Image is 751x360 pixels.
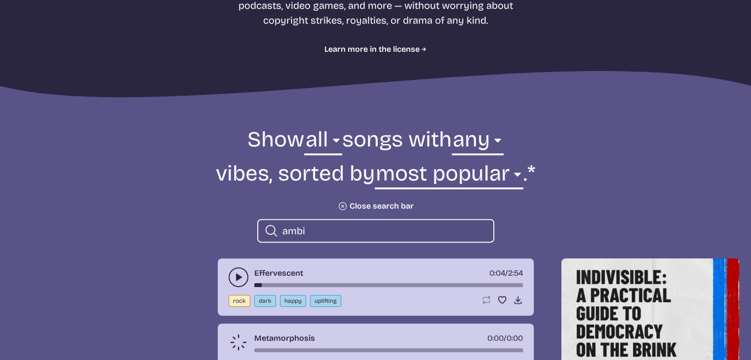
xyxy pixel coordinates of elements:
button: Close search bar [338,201,414,211]
a: Learn more in the license [324,43,427,55]
span: timer [487,333,504,343]
div: song-time-bar [254,283,523,287]
select: vibe [452,125,504,159]
a: Effervescent [254,267,303,279]
a: Metamorphosis [254,332,315,344]
div: song-time-bar [254,348,523,352]
button: Loop [481,295,491,305]
div: / [487,332,523,344]
select: sorting [375,159,523,193]
button: Favorite [497,295,507,305]
span: 0:00 [507,333,523,343]
span: timer [489,268,505,278]
button: play-pause toggle [229,267,248,287]
button: dark [254,295,276,307]
form: Show songs with vibes, sorted by . [107,125,644,243]
button: happy [280,295,306,307]
button: rock [229,295,250,307]
button: uplifting [310,295,341,307]
span: 2:54 [508,268,523,278]
select: genre [304,125,342,159]
input: search [282,224,485,237]
div: / [489,267,523,279]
